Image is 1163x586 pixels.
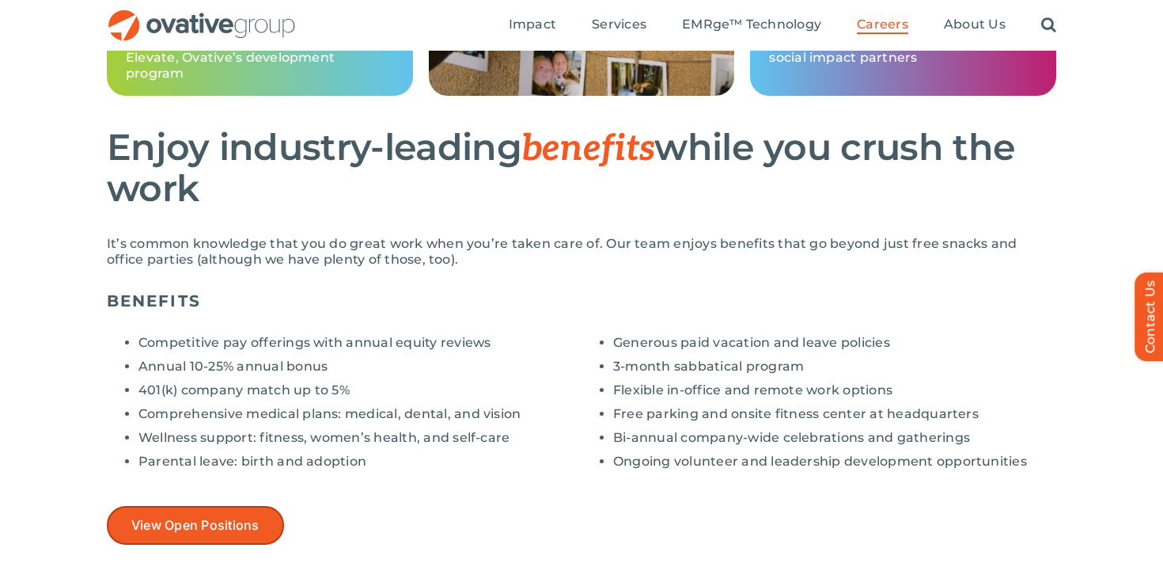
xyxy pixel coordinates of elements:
li: Wellness support: fitness, women’s health, and self-care [138,430,581,446]
li: 401(k) company match up to 5% [138,382,581,398]
li: Ongoing volunteer and leadership development opportunities [613,454,1056,470]
span: EMRge™ Technology [682,17,821,32]
a: OG_Full_horizontal_RGB [107,8,297,23]
p: It’s common knowledge that you do great work when you’re taken care of. Our team enjoys benefits ... [107,236,1056,268]
li: Bi-annual company-wide celebrations and gatherings [613,430,1056,446]
li: Comprehensive medical plans: medical, dental, and vision [138,406,581,422]
li: Annual 10-25% annual bonus [138,359,581,375]
span: View Open Positions [131,518,259,533]
span: Careers [857,17,908,32]
h2: Enjoy industry-leading while you crush the work [107,127,1056,208]
a: View Open Positions [107,506,284,545]
span: Impact [509,17,556,32]
li: 3-month sabbatical program [613,359,1056,375]
a: Services [592,17,646,34]
li: Parental leave: birth and adoption [138,454,581,470]
a: Search [1041,17,1056,34]
a: About Us [944,17,1006,34]
a: EMRge™ Technology [682,17,821,34]
li: Flexible in-office and remote work options [613,382,1056,398]
span: benefits [521,127,654,171]
a: Impact [509,17,556,34]
li: Competitive pay offerings with annual equity reviews [138,335,581,351]
span: Services [592,17,646,32]
a: Careers [857,17,908,34]
h5: BENEFITS [107,291,1056,310]
li: Generous paid vacation and leave policies [613,335,1056,351]
span: About Us [944,17,1006,32]
li: Free parking and onsite fitness center at headquarters [613,406,1056,422]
